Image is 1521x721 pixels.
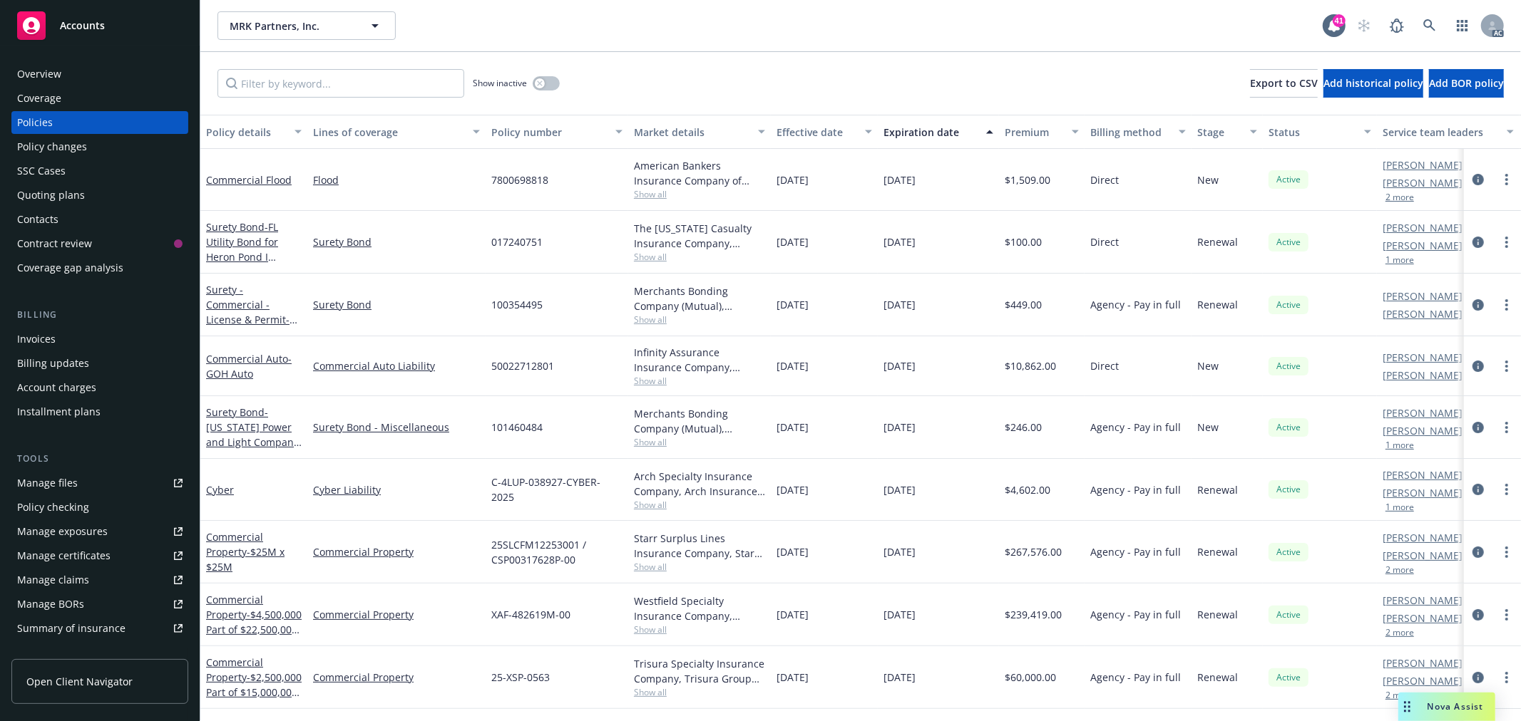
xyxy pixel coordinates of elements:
span: Renewal [1197,670,1238,685]
span: Renewal [1197,482,1238,497]
span: [DATE] [884,420,916,435]
div: Starr Surplus Lines Insurance Company, Starr Companies, Amwins [634,531,765,561]
button: 1 more [1386,503,1414,512]
span: [DATE] [884,234,916,249]
div: Infinity Assurance Insurance Company, Infinity ([PERSON_NAME]) [634,345,765,375]
span: 101460484 [491,420,543,435]
span: $4,602.00 [1005,482,1050,497]
a: Report a Bug [1383,11,1411,40]
a: Contacts [11,208,188,231]
a: more [1498,544,1515,561]
span: Renewal [1197,544,1238,559]
a: [PERSON_NAME] [1383,485,1463,500]
div: Tools [11,452,188,466]
span: New [1197,358,1219,373]
span: Show all [634,436,765,448]
div: 41 [1333,14,1346,27]
button: Service team leaders [1377,115,1520,149]
button: Premium [999,115,1085,149]
a: Manage claims [11,569,188,591]
a: Policy checking [11,496,188,519]
a: Quoting plans [11,184,188,207]
a: [PERSON_NAME] [1383,405,1463,420]
a: Commercial Flood [206,173,292,187]
span: XAF-482619M-00 [491,607,570,622]
span: Active [1274,608,1303,621]
span: - [US_STATE] Power and Light Company - Utility Bond [206,405,302,464]
span: [DATE] [777,544,809,559]
div: Merchants Bonding Company (Mutual), Merchants Bonding Company [634,406,765,436]
div: Manage files [17,472,78,494]
a: [PERSON_NAME] [1383,611,1463,626]
span: Add BOR policy [1429,76,1504,90]
span: [DATE] [884,670,916,685]
span: Active [1274,671,1303,684]
div: Summary of insurance [17,617,126,640]
div: Invoices [17,328,56,351]
span: Show all [634,561,765,573]
div: Drag to move [1398,693,1416,721]
span: [DATE] [777,420,809,435]
span: MRK Partners, Inc. [230,19,353,33]
div: Service team leaders [1383,125,1498,140]
div: American Bankers Insurance Company of [US_STATE], Assurant [634,158,765,188]
span: Export to CSV [1250,76,1318,90]
a: Commercial Auto Liability [313,358,480,373]
span: [DATE] [884,358,916,373]
span: Show all [634,686,765,698]
span: [DATE] [884,607,916,622]
button: Billing method [1085,115,1192,149]
div: Billing method [1090,125,1170,140]
a: Coverage gap analysis [11,256,188,279]
div: Stage [1197,125,1241,140]
button: Effective date [771,115,878,149]
div: Merchants Bonding Company (Mutual), Merchants Bonding Company [634,284,765,313]
button: MRK Partners, Inc. [217,11,396,40]
span: $449.00 [1005,297,1042,312]
button: Lines of coverage [307,115,486,149]
a: Cyber [206,483,234,497]
a: more [1498,358,1515,375]
button: Status [1263,115,1377,149]
span: $239,419.00 [1005,607,1062,622]
a: [PERSON_NAME] [1383,350,1463,365]
button: Policy details [200,115,307,149]
span: Direct [1090,358,1119,373]
div: Policies [17,111,53,134]
a: [PERSON_NAME] [1383,548,1463,563]
span: Nova Assist [1428,700,1484,712]
span: Show all [634,623,765,636]
span: Agency - Pay in full [1090,607,1181,622]
span: Agency - Pay in full [1090,544,1181,559]
a: [PERSON_NAME] [1383,655,1463,670]
div: Premium [1005,125,1063,140]
div: Account charges [17,376,96,399]
a: [PERSON_NAME] [1383,220,1463,235]
a: Manage files [11,472,188,494]
div: Billing updates [17,352,89,375]
a: circleInformation [1470,358,1487,375]
span: [DATE] [884,172,916,187]
button: 2 more [1386,628,1414,637]
button: 2 more [1386,691,1414,700]
a: Manage exposures [11,520,188,543]
button: 2 more [1386,566,1414,574]
span: New [1197,172,1219,187]
a: Search [1415,11,1444,40]
div: Billing [11,308,188,322]
button: Stage [1192,115,1263,149]
a: Commercial Auto [206,352,292,380]
div: Westfield Specialty Insurance Company, [GEOGRAPHIC_DATA], [GEOGRAPHIC_DATA] [634,593,765,623]
div: Manage certificates [17,544,111,567]
span: Active [1274,173,1303,186]
span: Agency - Pay in full [1090,297,1181,312]
button: Nova Assist [1398,693,1495,721]
a: Cyber Liability [313,482,480,497]
span: Agency - Pay in full [1090,670,1181,685]
a: Accounts [11,6,188,46]
div: Manage BORs [17,593,84,616]
span: Active [1274,236,1303,249]
button: Market details [628,115,771,149]
a: Surety Bond [313,234,480,249]
span: Agency - Pay in full [1090,482,1181,497]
